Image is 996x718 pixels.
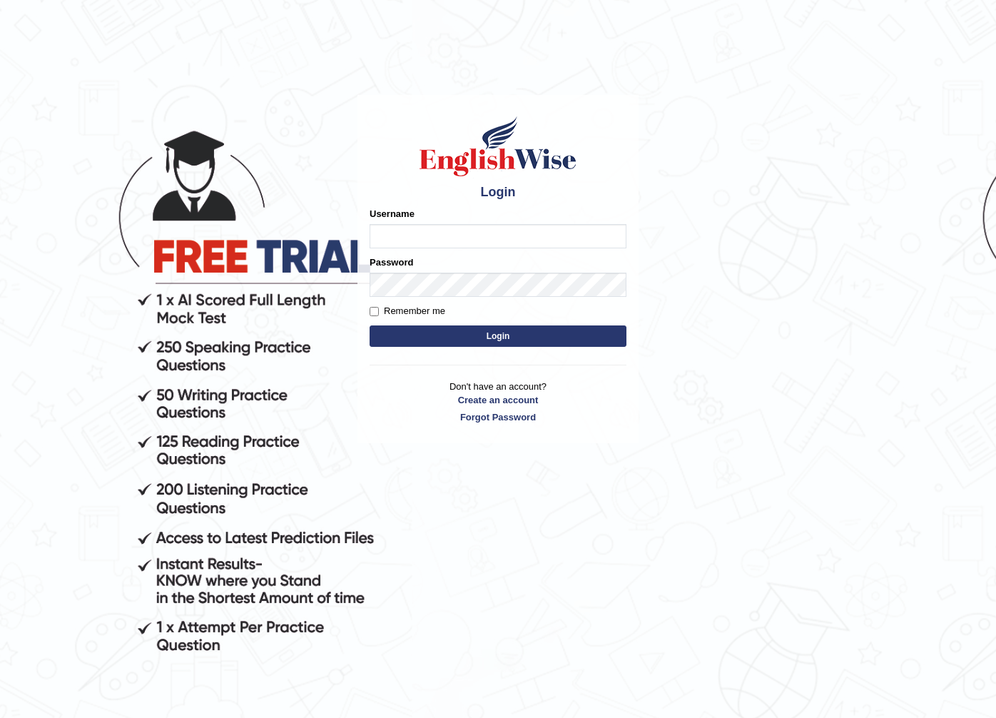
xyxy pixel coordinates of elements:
input: Remember me [370,307,379,316]
a: Create an account [370,393,626,407]
a: Forgot Password [370,410,626,424]
img: Logo of English Wise sign in for intelligent practice with AI [417,114,579,178]
label: Password [370,256,413,269]
p: Don't have an account? [370,380,626,424]
label: Username [370,207,415,221]
button: Login [370,325,626,347]
h4: Login [370,186,626,200]
label: Remember me [370,304,445,318]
